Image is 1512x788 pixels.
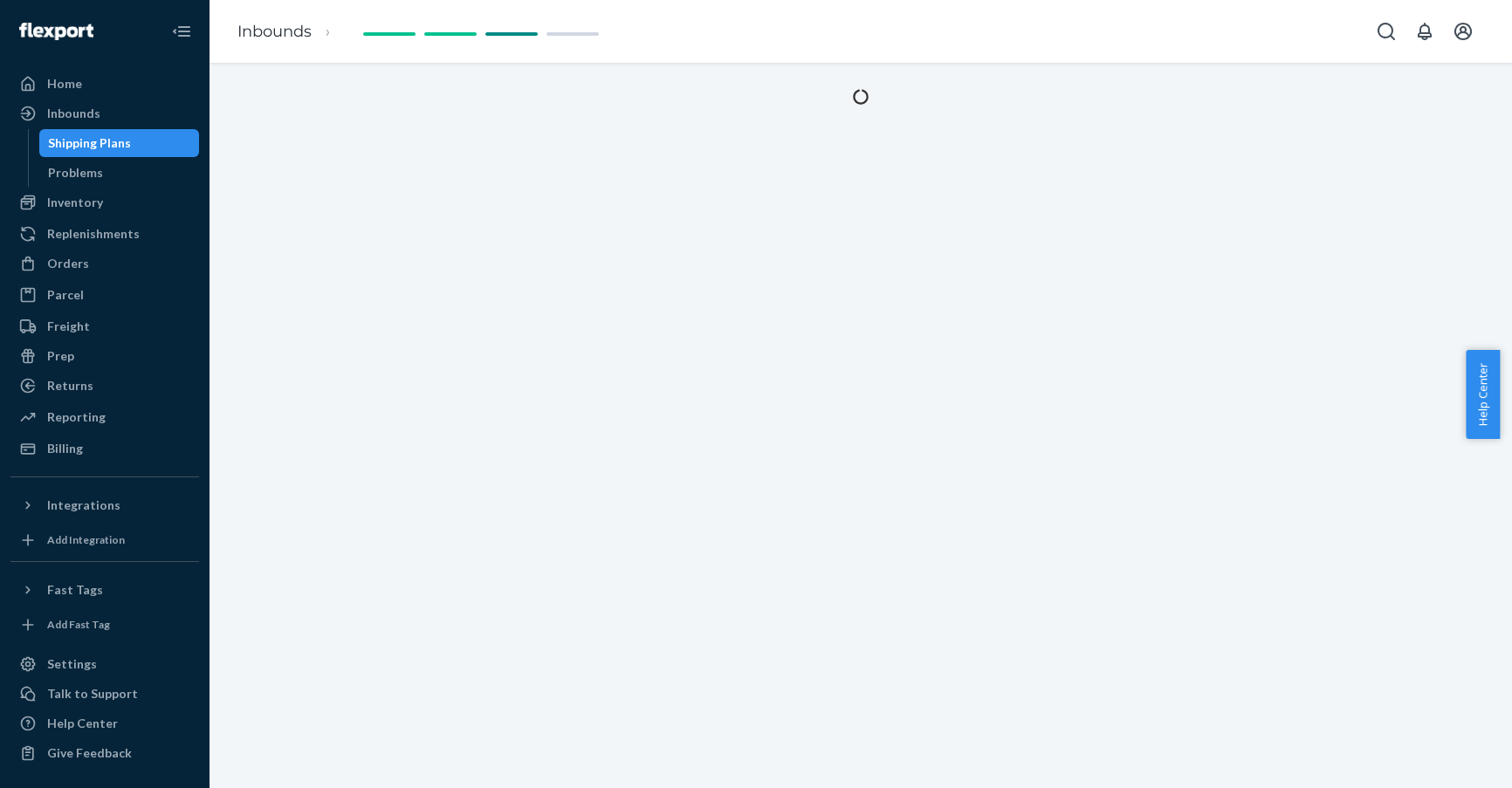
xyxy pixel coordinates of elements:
div: Freight [47,318,90,335]
div: Problems [48,164,103,182]
a: Inbounds [10,99,199,127]
a: Shipping Plans [39,129,200,157]
a: Billing [10,435,199,463]
div: Orders [47,255,89,272]
a: Add Fast Tag [10,611,199,639]
button: Fast Tags [10,576,199,604]
div: Billing [47,440,83,457]
div: Replenishments [47,225,140,243]
a: Reporting [10,403,199,431]
button: Talk to Support [10,680,199,708]
div: Settings [47,655,97,673]
div: Reporting [47,408,106,426]
div: Integrations [47,497,120,514]
a: Help Center [10,709,199,737]
a: Returns [10,372,199,400]
a: Replenishments [10,220,199,248]
div: Shipping Plans [48,134,131,152]
button: Close Navigation [164,14,199,49]
div: Add Integration [47,532,125,547]
button: Open notifications [1407,14,1442,49]
a: Inbounds [237,22,312,41]
div: Add Fast Tag [47,617,110,632]
ol: breadcrumbs [223,6,359,58]
button: Give Feedback [10,739,199,767]
a: Settings [10,650,199,678]
img: Flexport logo [19,23,93,40]
a: Inventory [10,188,199,216]
div: Give Feedback [47,744,132,762]
a: Add Integration [10,526,199,554]
div: Inventory [47,194,103,211]
div: Talk to Support [47,685,138,702]
button: Help Center [1466,350,1500,439]
button: Open Search Box [1369,14,1404,49]
a: Prep [10,342,199,370]
div: Fast Tags [47,581,103,599]
div: Prep [47,347,74,365]
a: Problems [39,159,200,187]
div: Help Center [47,715,118,732]
a: Home [10,70,199,98]
div: Parcel [47,286,84,304]
button: Integrations [10,491,199,519]
a: Freight [10,312,199,340]
button: Open account menu [1446,14,1481,49]
div: Home [47,75,82,93]
div: Returns [47,377,93,394]
a: Parcel [10,281,199,309]
a: Orders [10,250,199,278]
div: Inbounds [47,105,100,122]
